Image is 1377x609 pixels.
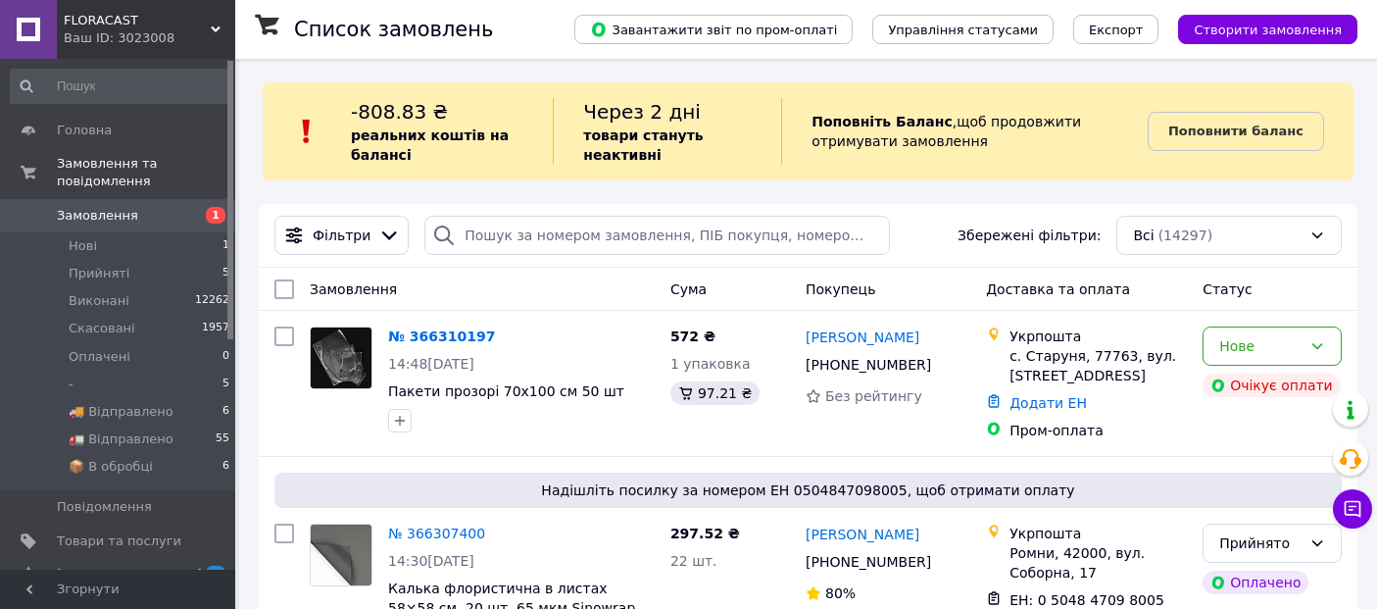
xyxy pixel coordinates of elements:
span: Надішліть посилку за номером ЕН 0504847098005, щоб отримати оплату [282,481,1334,500]
span: 14:48[DATE] [388,356,474,372]
span: Завантажити звіт по пром-оплаті [590,21,837,38]
b: Поповніть Баланс [811,114,953,129]
span: 297.52 ₴ [670,526,740,541]
div: Оплачено [1203,571,1308,594]
img: Фото товару [311,328,371,388]
span: Всі [1133,226,1154,245]
span: Товари та послуги [57,533,181,550]
img: Фото товару [311,525,371,585]
span: Замовлення та повідомлення [57,155,235,190]
span: 6 [222,458,229,476]
h1: Список замовлень [294,18,493,41]
span: [PHONE_NUMBER] [806,357,931,373]
div: Нове [1219,335,1302,357]
span: 📦 В обробці [69,458,153,476]
span: 22 шт. [670,553,717,569]
span: 1 [206,207,225,224]
span: Фільтри [313,226,370,245]
span: 1957 [202,320,229,337]
span: Нові [69,237,97,255]
span: [PHONE_NUMBER] [806,554,931,570]
span: Оплачені [69,348,130,366]
span: Статус [1203,281,1253,297]
div: с. Старуня, 77763, вул. [STREET_ADDRESS] [1009,346,1187,385]
span: Виконані [69,292,129,310]
span: FLORACAST [64,12,211,29]
div: Пром-оплата [1009,421,1187,440]
span: 5 [222,265,229,282]
a: Пакети прозорі 70x100 см 50 шт [388,383,624,399]
button: Експорт [1073,15,1159,44]
span: Замовлення [57,207,138,225]
span: Без рейтингу [825,388,922,404]
span: Управління статусами [888,23,1038,37]
a: Фото товару [310,524,372,586]
span: ЕН: 0 5048 4709 8005 [1009,592,1164,608]
div: 97.21 ₴ [670,381,760,405]
span: Через 2 дні [583,100,701,124]
input: Пошук [10,69,231,104]
div: Ромни, 42000, вул. Соборна, 17 [1009,543,1187,583]
span: Експорт [1089,23,1144,37]
span: Збережені фільтри: [958,226,1101,245]
span: 1 [222,237,229,255]
span: (14297) [1158,228,1212,243]
div: Ваш ID: 3023008 [64,29,235,47]
span: Cума [670,281,707,297]
span: Замовлення [310,281,397,297]
span: 55 [216,431,229,448]
span: 🚚 Відправлено [69,403,173,421]
span: 14:30[DATE] [388,553,474,569]
div: Прийнято [1219,533,1302,554]
b: товари стануть неактивні [583,127,703,163]
span: 0 [222,348,229,366]
span: Покупець [806,281,875,297]
a: № 366307400 [388,526,485,541]
div: Укрпошта [1009,327,1187,346]
span: Прийняті [69,265,129,282]
button: Управління статусами [872,15,1054,44]
span: - [69,376,74,393]
b: Поповнити баланс [1168,124,1303,138]
a: [PERSON_NAME] [806,328,919,347]
a: № 366310197 [388,329,495,344]
a: [PERSON_NAME] [806,525,919,544]
button: Чат з покупцем [1333,489,1372,529]
input: Пошук за номером замовлення, ПІБ покупця, номером телефону, Email, номером накладної [424,216,890,255]
button: Завантажити звіт по пром-оплаті [574,15,853,44]
div: Очікує оплати [1203,374,1341,397]
a: Поповнити баланс [1148,112,1324,151]
span: 1 упаковка [670,356,751,372]
div: , щоб продовжити отримувати замовлення [781,98,1148,165]
span: 572 ₴ [670,329,715,344]
span: 6 [222,403,229,421]
span: Створити замовлення [1194,23,1342,37]
span: Скасовані [69,320,135,337]
a: Фото товару [310,327,372,389]
div: Укрпошта [1009,524,1187,543]
span: Головна [57,122,112,139]
span: Повідомлення [57,498,152,516]
span: [DEMOGRAPHIC_DATA] [57,566,202,584]
button: Створити замовлення [1178,15,1357,44]
img: :exclamation: [292,117,321,146]
a: Створити замовлення [1158,21,1357,36]
span: -808.83 ₴ [351,100,448,124]
span: 80% [825,585,856,601]
span: Доставка та оплата [986,281,1130,297]
span: 5 [222,376,229,393]
a: Додати ЕН [1009,395,1087,411]
span: 🚛 Відправлено [69,431,173,448]
span: 1 [206,566,225,583]
span: 12262 [195,292,229,310]
b: реальних коштів на балансі [351,127,509,163]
